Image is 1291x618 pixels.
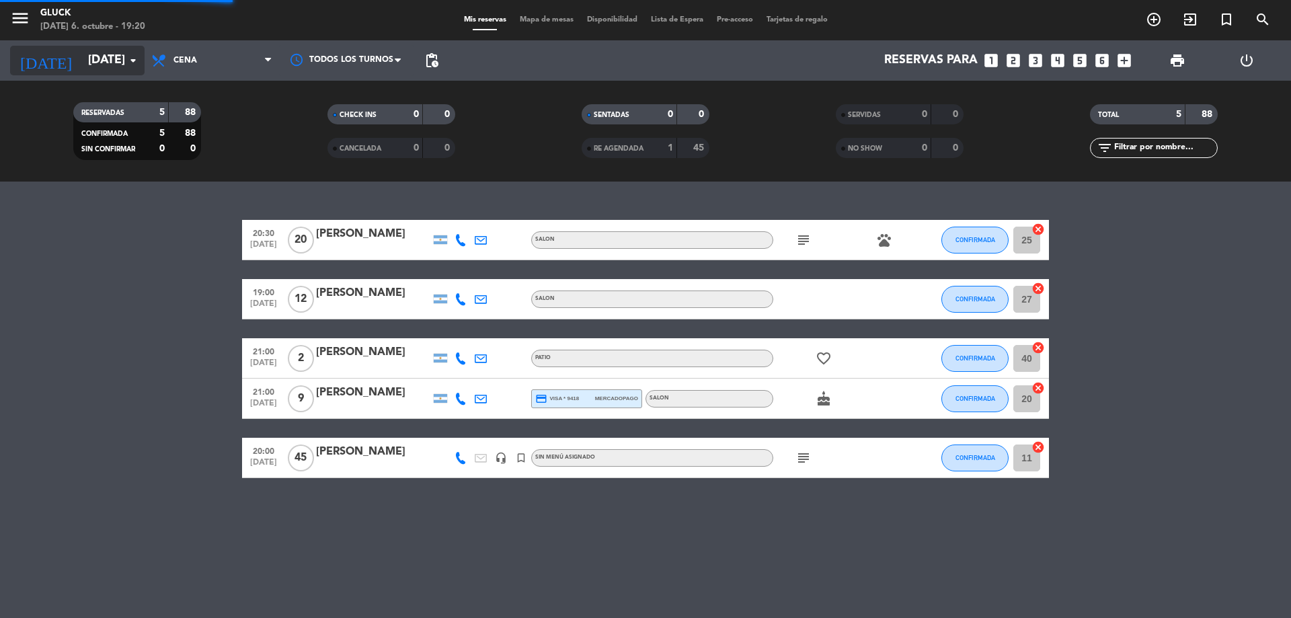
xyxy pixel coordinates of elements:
span: Cena [173,56,197,65]
button: menu [10,8,30,33]
span: [DATE] [247,299,280,315]
i: arrow_drop_down [125,52,141,69]
span: 12 [288,286,314,313]
span: pending_actions [424,52,440,69]
i: power_settings_new [1239,52,1255,69]
span: 20:00 [247,442,280,458]
i: looks_6 [1093,52,1111,69]
span: Disponibilidad [580,16,644,24]
strong: 5 [159,108,165,117]
span: CONFIRMADA [955,395,995,402]
span: CONFIRMADA [955,454,995,461]
button: CONFIRMADA [941,385,1009,412]
span: RESERVADAS [81,110,124,116]
strong: 1 [668,143,673,153]
i: filter_list [1097,140,1113,156]
span: [DATE] [247,458,280,473]
i: cancel [1031,282,1045,295]
span: Tarjetas de regalo [760,16,834,24]
i: cancel [1031,223,1045,236]
strong: 5 [159,128,165,138]
span: Sin menú asignado [535,455,595,460]
strong: 0 [953,143,961,153]
i: menu [10,8,30,28]
span: SERVIDAS [848,112,881,118]
span: 21:00 [247,383,280,399]
span: 20 [288,227,314,254]
div: LOG OUT [1212,40,1281,81]
i: turned_in_not [515,452,527,464]
span: PATIO [535,355,551,360]
span: CONFIRMADA [955,354,995,362]
i: add_circle_outline [1146,11,1162,28]
span: [DATE] [247,240,280,256]
strong: 0 [922,143,927,153]
span: CONFIRMADA [81,130,128,137]
strong: 0 [190,144,198,153]
span: SENTADAS [594,112,629,118]
i: looks_one [982,52,1000,69]
i: looks_3 [1027,52,1044,69]
span: Reservas para [884,54,978,67]
span: 45 [288,445,314,471]
span: mercadopago [595,394,638,403]
i: [DATE] [10,46,81,75]
strong: 88 [185,108,198,117]
i: looks_5 [1071,52,1089,69]
strong: 88 [185,128,198,138]
i: favorite_border [816,350,832,366]
strong: 0 [953,110,961,119]
div: [PERSON_NAME] [316,225,430,243]
button: CONFIRMADA [941,227,1009,254]
i: pets [876,232,892,248]
span: 9 [288,385,314,412]
div: [PERSON_NAME] [316,384,430,401]
span: CONFIRMADA [955,236,995,243]
i: add_box [1116,52,1133,69]
strong: 0 [444,110,453,119]
button: CONFIRMADA [941,445,1009,471]
strong: 0 [922,110,927,119]
i: credit_card [535,393,547,405]
div: [PERSON_NAME] [316,344,430,361]
span: NO SHOW [848,145,882,152]
div: [DATE] 6. octubre - 19:20 [40,20,145,34]
strong: 0 [414,110,419,119]
i: cancel [1031,381,1045,395]
i: cancel [1031,341,1045,354]
i: search [1255,11,1271,28]
div: GLUCK [40,7,145,20]
button: CONFIRMADA [941,345,1009,372]
span: SALON [650,395,669,401]
span: 20:30 [247,225,280,240]
div: [PERSON_NAME] [316,284,430,302]
strong: 0 [444,143,453,153]
span: SIN CONFIRMAR [81,146,135,153]
strong: 88 [1202,110,1215,119]
strong: 5 [1176,110,1181,119]
span: TOTAL [1098,112,1119,118]
span: 2 [288,345,314,372]
span: CHECK INS [340,112,377,118]
i: turned_in_not [1218,11,1235,28]
span: 19:00 [247,284,280,299]
span: SALON [535,296,555,301]
span: 21:00 [247,343,280,358]
strong: 45 [693,143,707,153]
span: SALON [535,237,555,242]
span: print [1169,52,1185,69]
span: Mis reservas [457,16,513,24]
input: Filtrar por nombre... [1113,141,1217,155]
i: cake [816,391,832,407]
span: visa * 9418 [535,393,579,405]
span: [DATE] [247,358,280,374]
i: looks_4 [1049,52,1066,69]
span: RE AGENDADA [594,145,643,152]
i: subject [795,232,812,248]
strong: 0 [668,110,673,119]
i: subject [795,450,812,466]
span: [DATE] [247,399,280,414]
i: looks_two [1005,52,1022,69]
span: CONFIRMADA [955,295,995,303]
span: CANCELADA [340,145,381,152]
